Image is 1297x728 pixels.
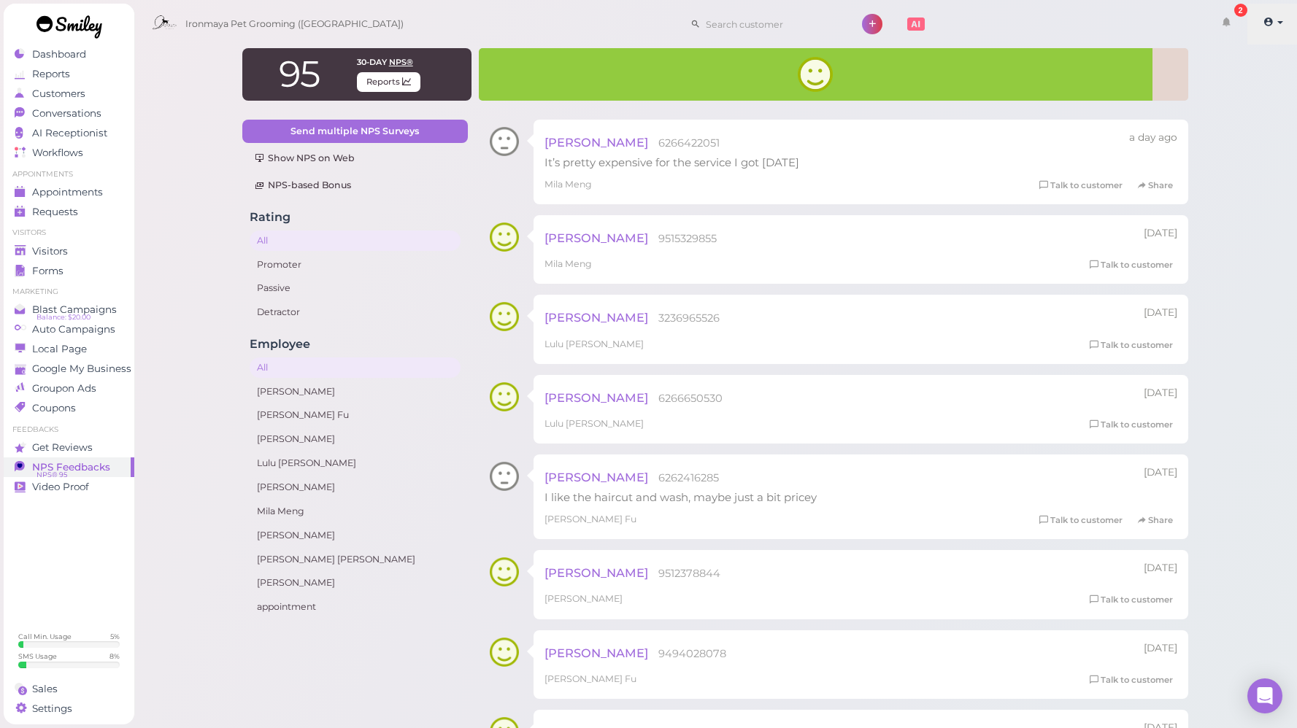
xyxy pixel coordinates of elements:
[4,398,134,418] a: Coupons
[1247,678,1282,713] div: Open Intercom Messenger
[4,64,134,84] a: Reports
[1144,641,1177,656] div: 10/01 12:47pm
[32,68,70,80] span: Reports
[544,470,648,484] span: [PERSON_NAME]
[544,155,1177,170] div: It’s pretty expensive for the service I got [DATE]
[4,457,134,477] a: NPS Feedbacks NPS® 95
[544,258,592,269] span: Mila Meng
[544,231,648,245] span: [PERSON_NAME]
[544,390,648,405] span: [PERSON_NAME]
[250,382,461,402] a: [PERSON_NAME]
[32,461,110,473] span: NPS Feedbacks
[1133,178,1177,193] a: Share
[357,57,387,67] span: 30-day
[1144,226,1177,241] div: 10/04 03:15pm
[1144,465,1177,480] div: 10/03 01:27pm
[4,425,134,435] li: Feedbacks
[4,679,134,699] a: Sales
[250,501,461,522] a: Mila Meng
[32,265,63,277] span: Forms
[4,320,134,339] a: Auto Campaigns
[4,44,134,64] a: Dashboard
[701,12,842,36] input: Search customer
[658,567,720,580] span: 9512378844
[32,245,68,257] span: Visitors
[1035,178,1127,193] a: Talk to customer
[4,287,134,297] li: Marketing
[544,673,636,684] span: [PERSON_NAME] Fu
[250,525,461,546] a: [PERSON_NAME]
[32,206,78,218] span: Requests
[1085,673,1177,688] a: Talk to customer
[1085,417,1177,433] a: Talk to customer
[32,382,96,395] span: Groupon Ads
[4,202,134,222] a: Requests
[32,147,83,159] span: Workflows
[255,179,455,192] div: NPS-based Bonus
[1085,592,1177,608] a: Talk to customer
[4,379,134,398] a: Groupon Ads
[4,477,134,497] a: Video Proof
[279,52,320,96] span: 95
[250,429,461,449] a: [PERSON_NAME]
[250,357,461,378] a: All
[1234,4,1247,17] div: 2
[658,136,720,150] span: 6266422051
[4,104,134,123] a: Conversations
[4,143,134,163] a: Workflows
[4,241,134,261] a: Visitors
[1133,513,1177,528] a: Share
[4,699,134,719] a: Settings
[109,651,120,661] div: 8 %
[658,647,726,660] span: 9494028078
[4,228,134,238] li: Visitors
[32,441,93,454] span: Get Reviews
[544,593,623,604] span: [PERSON_NAME]
[4,359,134,379] a: Google My Business
[36,311,91,323] span: Balance: $20.00
[32,107,101,120] span: Conversations
[4,84,134,104] a: Customers
[250,210,461,224] h4: Rating
[1144,561,1177,576] div: 10/01 02:41pm
[389,57,413,67] span: NPS®
[658,232,717,245] span: 9515329855
[1085,338,1177,353] a: Talk to customer
[250,278,461,298] a: Passive
[250,597,461,617] a: appointment
[250,231,461,251] a: All
[544,646,648,660] span: [PERSON_NAME]
[250,302,461,322] a: Detractor
[32,481,89,493] span: Video Proof
[32,48,86,61] span: Dashboard
[250,337,461,351] h4: Employee
[250,477,461,497] a: [PERSON_NAME]
[32,702,72,715] span: Settings
[32,186,103,198] span: Appointments
[32,88,85,100] span: Customers
[250,405,461,425] a: [PERSON_NAME] Fu
[658,471,719,484] span: 6262416285
[1144,386,1177,400] div: 10/03 03:14pm
[32,683,58,695] span: Sales
[357,72,420,92] span: Reports
[32,323,115,336] span: Auto Campaigns
[242,174,468,197] a: NPS-based Bonus
[544,310,648,325] span: [PERSON_NAME]
[36,469,67,481] span: NPS® 95
[4,339,134,359] a: Local Page
[1085,257,1177,273] a: Talk to customer
[250,255,461,275] a: Promoter
[250,453,461,473] a: Lulu [PERSON_NAME]
[1129,131,1177,145] div: 10/06 04:28pm
[544,418,644,429] span: Lulu [PERSON_NAME]
[544,489,1177,505] div: I like the haircut and wash, maybe just a bit pricey
[32,363,131,375] span: Google My Business
[544,135,648,150] span: [PERSON_NAME]
[544,514,636,524] span: [PERSON_NAME] Fu
[250,573,461,593] a: [PERSON_NAME]
[4,169,134,179] li: Appointments
[544,338,644,349] span: Lulu [PERSON_NAME]
[250,549,461,570] a: [PERSON_NAME] [PERSON_NAME]
[185,4,404,44] span: Ironmaya Pet Grooming ([GEOGRAPHIC_DATA])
